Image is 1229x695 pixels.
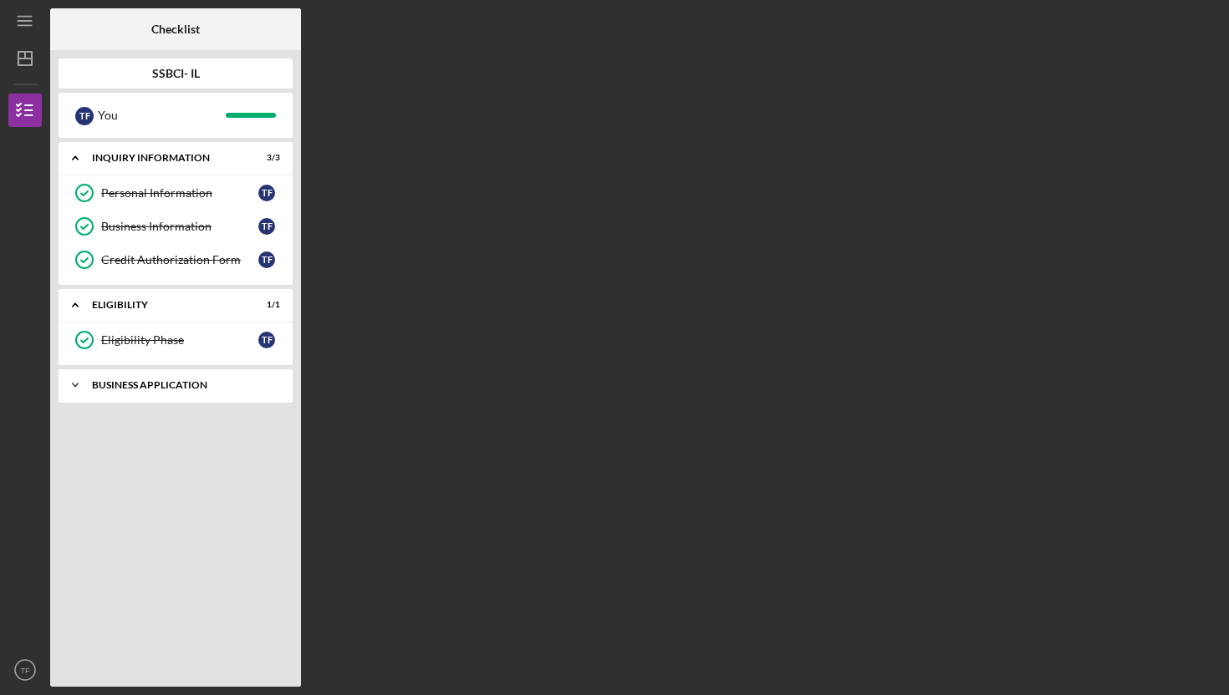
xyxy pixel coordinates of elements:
div: Personal Information [101,186,258,200]
div: Inquiry Information [92,153,238,163]
a: Credit Authorization FormTF [67,243,284,276]
div: T F [258,218,275,235]
button: TF [8,653,42,687]
div: T F [75,107,94,125]
div: 1 / 1 [250,300,280,310]
div: T F [258,251,275,268]
div: 3 / 3 [250,153,280,163]
div: You [98,101,226,129]
div: T F [258,185,275,201]
div: Credit Authorization Form [101,253,258,266]
a: Personal InformationTF [67,176,284,210]
a: Eligibility PhaseTF [67,323,284,357]
a: Business InformationTF [67,210,284,243]
text: TF [20,666,30,675]
div: Business Information [101,220,258,233]
div: T F [258,332,275,348]
b: SSBCI- IL [152,67,200,80]
div: Eligibility Phase [101,333,258,347]
b: Checklist [151,23,200,36]
div: Eligibility [92,300,238,310]
div: Business Application [92,380,272,390]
